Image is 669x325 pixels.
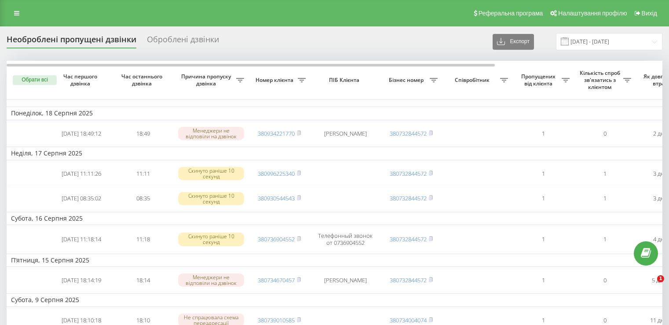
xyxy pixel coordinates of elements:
[119,73,167,87] span: Час останнього дзвінка
[390,170,427,177] a: 380732844572
[574,269,636,292] td: 0
[112,162,174,185] td: 11:11
[512,269,574,292] td: 1
[578,70,623,90] span: Кількість спроб зв'язатись з клієнтом
[258,170,295,177] a: 380996225340
[574,122,636,145] td: 0
[258,194,295,202] a: 380930544543
[512,122,574,145] td: 1
[178,73,236,87] span: Причина пропуску дзвінка
[112,187,174,210] td: 08:35
[58,73,105,87] span: Час першого дзвінка
[479,10,543,17] span: Реферальна програма
[558,10,627,17] span: Налаштування профілю
[51,269,112,292] td: [DATE] 18:14:19
[642,10,657,17] span: Вихід
[112,227,174,251] td: 11:18
[258,235,295,243] a: 380736904552
[390,194,427,202] a: 380732844572
[51,227,112,251] td: [DATE] 11:18:14
[657,275,664,282] span: 1
[574,187,636,210] td: 1
[310,122,380,145] td: [PERSON_NAME]
[310,269,380,292] td: [PERSON_NAME]
[390,235,427,243] a: 380732844572
[318,77,373,84] span: ПІБ Клієнта
[51,187,112,210] td: [DATE] 08:35:02
[13,75,57,85] button: Обрати всі
[147,35,219,48] div: Оброблені дзвінки
[7,35,136,48] div: Необроблені пропущені дзвінки
[178,127,244,140] div: Менеджери не відповіли на дзвінок
[390,316,427,324] a: 380734004074
[446,77,500,84] span: Співробітник
[493,34,534,50] button: Експорт
[51,162,112,185] td: [DATE] 11:11:26
[512,162,574,185] td: 1
[253,77,298,84] span: Номер клієнта
[112,269,174,292] td: 18:14
[258,129,295,137] a: 380934221770
[178,167,244,180] div: Скинуто раніше 10 секунд
[517,73,562,87] span: Пропущених від клієнта
[512,227,574,251] td: 1
[385,77,430,84] span: Бізнес номер
[51,122,112,145] td: [DATE] 18:49:12
[639,275,660,296] iframe: Intercom live chat
[574,162,636,185] td: 1
[178,192,244,205] div: Скинуто раніше 10 секунд
[258,276,295,284] a: 380734670457
[258,316,295,324] a: 380739010585
[390,276,427,284] a: 380732844572
[574,227,636,251] td: 1
[310,227,380,251] td: Телефонный звонок от 0736904552
[390,129,427,137] a: 380732844572
[112,122,174,145] td: 18:49
[512,187,574,210] td: 1
[178,233,244,246] div: Скинуто раніше 10 секунд
[178,273,244,287] div: Менеджери не відповіли на дзвінок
